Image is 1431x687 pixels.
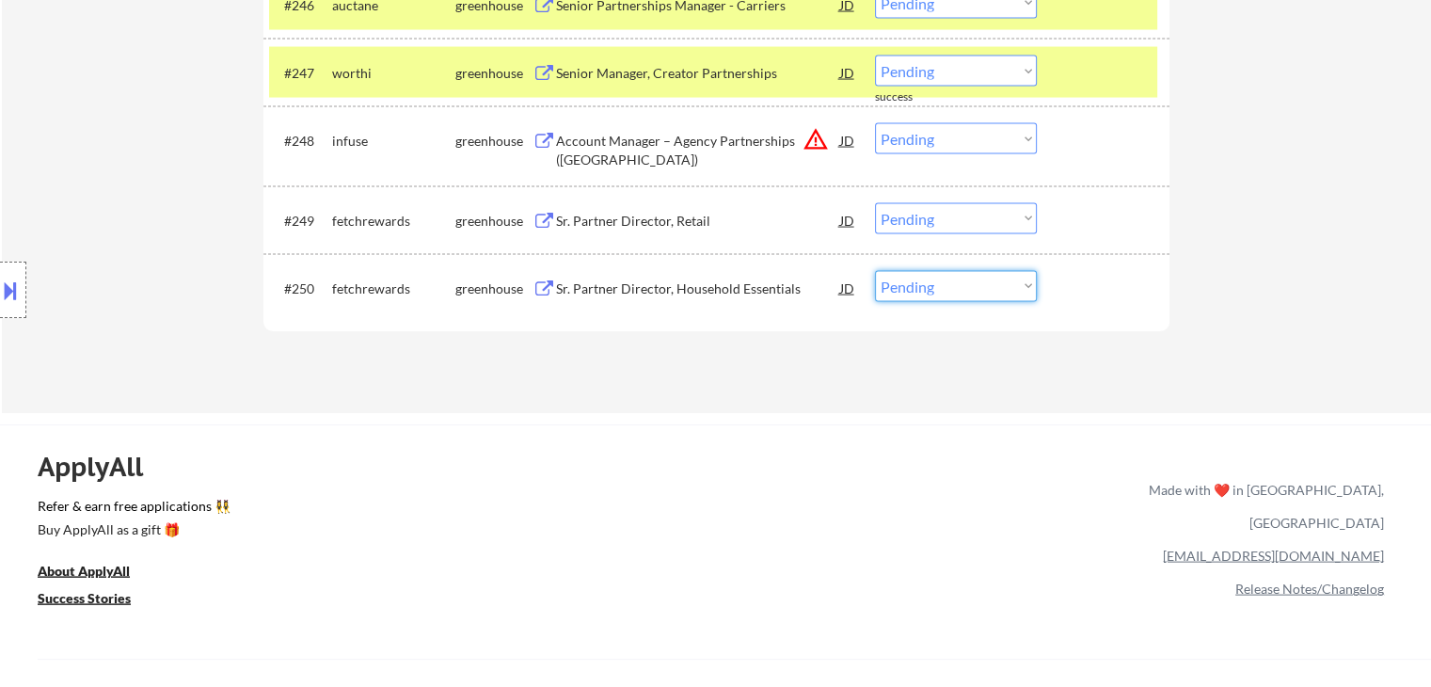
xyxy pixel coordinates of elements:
[38,588,156,612] a: Success Stories
[38,590,131,606] u: Success Stories
[556,212,840,231] div: Sr. Partner Director, Retail
[332,280,455,298] div: fetchrewards
[332,132,455,151] div: infuse
[38,519,226,543] a: Buy ApplyAll as a gift 🎁
[1235,581,1384,597] a: Release Notes/Changelog
[455,132,533,151] div: greenhouse
[556,132,840,168] div: Account Manager – Agency Partnerships ([GEOGRAPHIC_DATA])
[556,64,840,83] div: Senior Manager, Creator Partnerships
[38,523,226,536] div: Buy ApplyAll as a gift 🎁
[838,123,857,157] div: JD
[556,280,840,298] div: Sr. Partner Director, Household Essentials
[803,126,829,152] button: warning_amber
[38,563,130,579] u: About ApplyAll
[875,89,950,105] div: success
[1163,548,1384,564] a: [EMAIL_ADDRESS][DOMAIN_NAME]
[332,212,455,231] div: fetchrewards
[38,500,755,519] a: Refer & earn free applications 👯‍♀️
[838,271,857,305] div: JD
[38,451,165,483] div: ApplyAll
[38,561,156,584] a: About ApplyAll
[838,56,857,89] div: JD
[455,64,533,83] div: greenhouse
[1141,473,1384,539] div: Made with ❤️ in [GEOGRAPHIC_DATA], [GEOGRAPHIC_DATA]
[455,280,533,298] div: greenhouse
[455,212,533,231] div: greenhouse
[284,64,317,83] div: #247
[838,203,857,237] div: JD
[332,64,455,83] div: worthi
